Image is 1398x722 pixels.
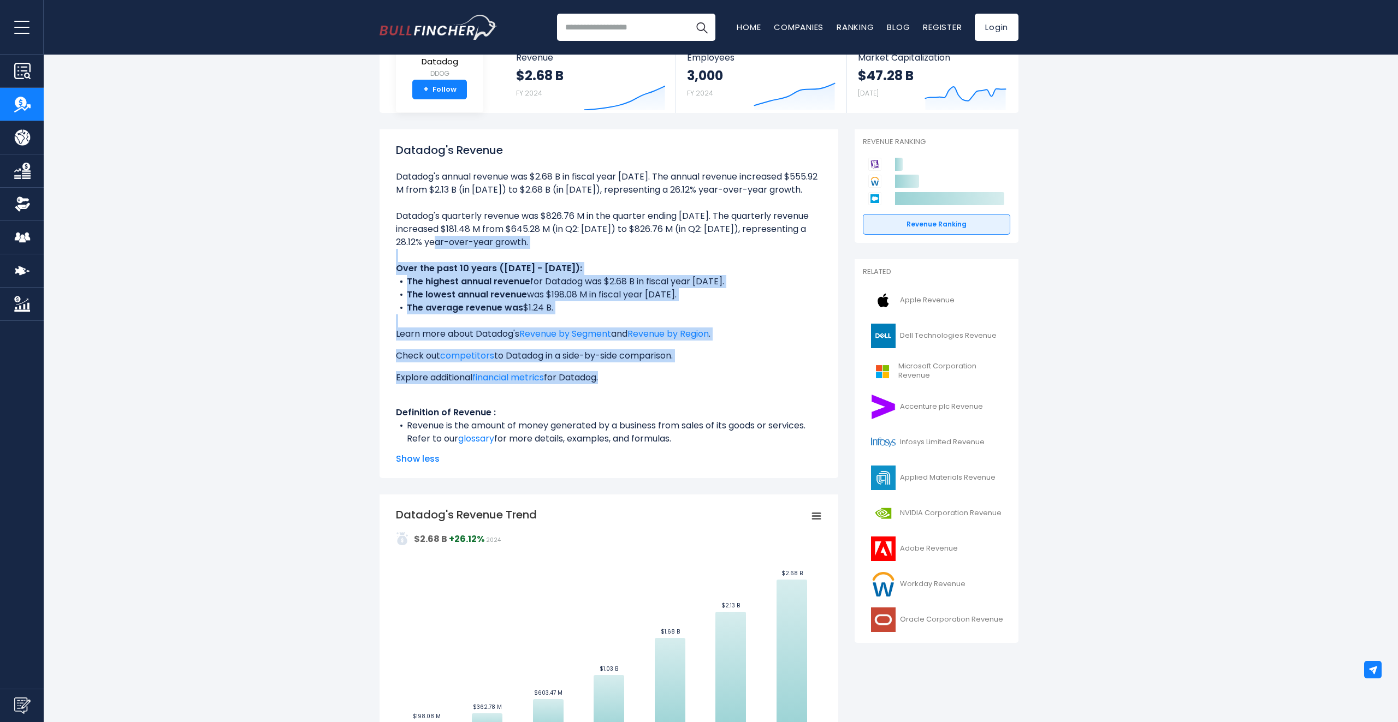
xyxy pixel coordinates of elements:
strong: 3,000 [687,67,723,84]
text: $2.13 B [721,601,740,610]
a: Revenue $2.68 B FY 2024 [505,43,676,113]
a: Blog [887,21,910,33]
a: competitors [440,349,494,362]
a: Market Capitalization $47.28 B [DATE] [847,43,1017,113]
b: Over the past 10 years ([DATE] - [DATE]): [396,262,582,275]
span: Datadog [420,57,459,67]
li: $1.24 B. [396,301,822,314]
img: NVDA logo [869,501,897,526]
a: Login [975,14,1018,41]
p: Related [863,267,1010,277]
img: DELL logo [869,324,897,348]
strong: +26.12% [449,533,484,545]
img: AAPL logo [869,288,897,313]
a: Accenture plc Revenue [863,392,1010,422]
a: Workday Revenue [863,569,1010,599]
img: MSFT logo [869,359,895,384]
img: INFY logo [869,430,897,455]
small: FY 2024 [516,88,542,98]
strong: $47.28 B [858,67,914,84]
img: Datadog competitors logo [868,158,881,171]
a: Home [737,21,761,33]
img: WDAY logo [869,572,897,596]
img: ORCL logo [869,607,897,632]
a: Go to homepage [380,15,497,40]
li: for Datadog was $2.68 B in fiscal year [DATE]. [396,275,822,288]
small: DDOG [420,69,459,79]
a: +Follow [412,80,467,99]
span: Revenue [516,52,665,63]
b: The highest annual revenue [407,275,530,288]
li: was $198.08 M in fiscal year [DATE]. [396,288,822,301]
a: Infosys Limited Revenue [863,427,1010,457]
text: $198.08 M [412,712,441,720]
img: ACN logo [869,395,897,419]
a: Register [923,21,962,33]
a: Revenue Ranking [863,214,1010,235]
a: glossary [458,432,494,445]
img: AMAT logo [869,466,897,490]
li: Datadog's quarterly revenue was $826.76 M in the quarter ending [DATE]. The quarterly revenue inc... [396,210,822,249]
text: $2.68 B [781,569,803,577]
a: NVIDIA Corporation Revenue [863,498,1010,528]
strong: $2.68 B [414,533,447,545]
span: Employees [687,52,835,63]
p: Check out to Datadog in a side-by-side comparison. [396,349,822,362]
a: Ranking [837,21,874,33]
text: $1.68 B [661,628,680,636]
tspan: Datadog's Revenue Trend [396,507,537,522]
img: Workday competitors logo [868,175,881,188]
a: Revenue by Region [627,327,709,340]
span: Show less [396,452,822,466]
h1: Datadog's Revenue [396,142,822,158]
strong: $2.68 B [516,67,564,84]
a: Apple Revenue [863,285,1010,315]
small: FY 2024 [687,88,713,98]
p: Revenue Ranking [863,138,1010,147]
a: Dell Technologies Revenue [863,321,1010,351]
a: Oracle Corporation Revenue [863,605,1010,635]
a: Microsoft Corporation Revenue [863,356,1010,386]
small: [DATE] [858,88,879,98]
span: Market Capitalization [858,52,1006,63]
a: Adobe Revenue [863,534,1010,564]
b: The average revenue was [407,301,523,314]
img: Bullfincher logo [380,15,497,40]
text: $603.47 M [534,689,562,697]
p: Learn more about Datadog's and . [396,327,822,341]
text: $1.03 B [600,665,618,673]
img: Salesforce competitors logo [868,192,881,205]
img: addasd [396,532,409,545]
span: 2024 [486,536,501,544]
p: Explore additional for Datadog. [396,371,822,384]
li: Datadog's annual revenue was $2.68 B in fiscal year [DATE]. The annual revenue increased $555.92 ... [396,170,822,196]
img: Ownership [14,196,31,212]
li: Revenue is the amount of money generated by a business from sales of its goods or services. Refer... [396,419,822,445]
button: Search [688,14,715,41]
a: Companies [774,21,824,33]
a: financial metrics [472,371,544,384]
img: ADBE logo [869,536,897,561]
a: Applied Materials Revenue [863,463,1010,493]
strong: + [423,85,429,94]
b: The lowest annual revenue [407,288,527,301]
a: Revenue by Segment [519,327,611,340]
a: Employees 3,000 FY 2024 [676,43,846,113]
text: $362.78 M [473,703,502,711]
b: Definition of Revenue : [396,406,496,419]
